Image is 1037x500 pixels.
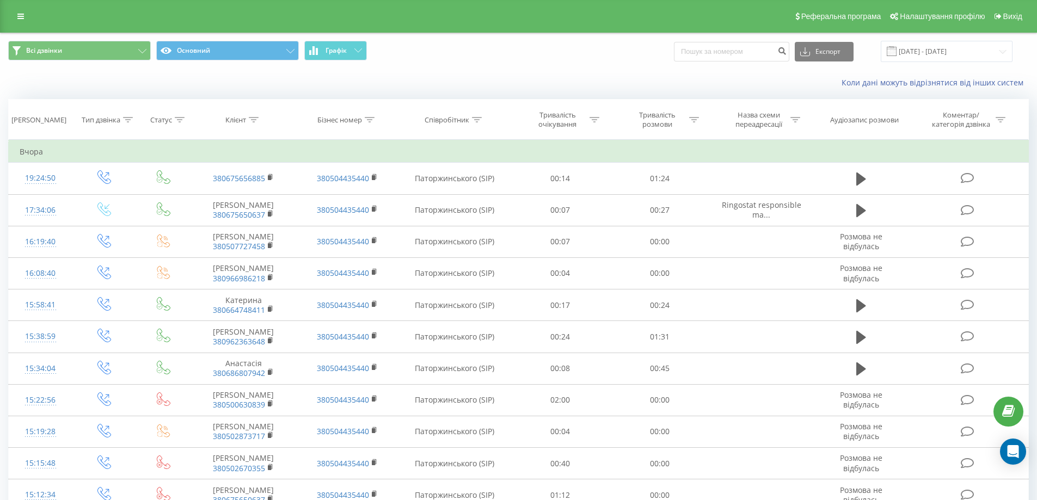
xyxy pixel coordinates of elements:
td: [PERSON_NAME] [192,226,295,257]
div: [PERSON_NAME] [11,115,66,125]
span: Розмова не відбулась [840,263,882,283]
button: Експорт [795,42,854,61]
div: Тип дзвінка [82,115,120,125]
td: [PERSON_NAME] [192,416,295,447]
a: 380500630839 [213,399,265,410]
span: Розмова не відбулась [840,421,882,441]
div: Тривалість очікування [529,110,587,129]
div: Бізнес номер [317,115,362,125]
span: Ringostat responsible ma... [722,200,801,220]
span: Розмова не відбулась [840,231,882,251]
span: Налаштування профілю [900,12,985,21]
td: 00:45 [610,353,710,384]
a: 380504435440 [317,363,369,373]
div: 15:58:41 [20,294,62,316]
td: 00:14 [511,163,610,194]
div: 15:34:04 [20,358,62,379]
td: 00:07 [511,226,610,257]
a: 380675656885 [213,173,265,183]
td: Паторжинського (SIP) [399,416,511,447]
span: Розмова не відбулась [840,453,882,473]
a: 380502873717 [213,431,265,441]
a: 380504435440 [317,173,369,183]
div: Співробітник [425,115,469,125]
td: [PERSON_NAME] [192,448,295,479]
a: 380504435440 [317,331,369,342]
td: Паторжинського (SIP) [399,226,511,257]
td: Паторжинського (SIP) [399,384,511,416]
a: 380504435440 [317,394,369,405]
div: 17:34:06 [20,200,62,221]
div: Статус [150,115,172,125]
td: 00:07 [511,194,610,226]
div: 15:38:59 [20,326,62,347]
td: Катерина [192,289,295,321]
td: Вчора [9,141,1029,163]
span: Всі дзвінки [26,46,62,55]
span: Вихід [1003,12,1022,21]
td: 00:24 [610,289,710,321]
td: ⁨[PERSON_NAME]⁩ [192,257,295,289]
a: 380502670355 [213,463,265,473]
div: Тривалість розмови [628,110,686,129]
div: Коментар/категорія дзвінка [929,110,993,129]
td: [PERSON_NAME] [192,384,295,416]
div: 16:19:40 [20,231,62,252]
a: 380504435440 [317,458,369,468]
td: 01:24 [610,163,710,194]
td: 00:00 [610,384,710,416]
div: 16:08:40 [20,263,62,284]
a: Коли дані можуть відрізнятися вiд інших систем [842,77,1029,88]
div: Назва схеми переадресації [729,110,788,129]
span: Графік [326,47,347,54]
td: 01:31 [610,321,710,353]
td: Паторжинського (SIP) [399,289,511,321]
a: 380504435440 [317,268,369,278]
a: 380686807942 [213,368,265,378]
button: Графік [304,41,367,60]
td: 00:00 [610,416,710,447]
td: 00:40 [511,448,610,479]
td: Паторжинського (SIP) [399,194,511,226]
td: Паторжинського (SIP) [399,448,511,479]
button: Основний [156,41,299,60]
td: Паторжинського (SIP) [399,163,511,194]
td: 00:27 [610,194,710,226]
td: 00:04 [511,416,610,447]
a: 380504435440 [317,236,369,246]
td: Паторжинського (SIP) [399,257,511,289]
div: 15:15:48 [20,453,62,474]
button: Всі дзвінки [8,41,151,60]
a: 380675650637 [213,209,265,220]
a: 380966986218 [213,273,265,283]
td: 00:17 [511,289,610,321]
td: 00:24 [511,321,610,353]
div: Аудіозапис розмови [830,115,899,125]
input: Пошук за номером [674,42,789,61]
td: 00:00 [610,257,710,289]
td: Паторжинського (SIP) [399,353,511,384]
div: Open Intercom Messenger [1000,439,1026,465]
a: 380504435440 [317,205,369,215]
div: Клієнт [225,115,246,125]
a: 380504435440 [317,426,369,436]
td: 00:04 [511,257,610,289]
span: Розмова не відбулась [840,390,882,410]
a: 380664748411 [213,305,265,315]
div: 15:19:28 [20,421,62,442]
a: 380507727458 [213,241,265,251]
a: 380962363648 [213,336,265,347]
td: Паторжинського (SIP) [399,321,511,353]
div: 15:22:56 [20,390,62,411]
td: Анастасія [192,353,295,384]
td: [PERSON_NAME] [192,321,295,353]
a: 380504435440 [317,490,369,500]
td: 00:00 [610,226,710,257]
span: Реферальна програма [801,12,881,21]
a: 380504435440 [317,300,369,310]
td: 02:00 [511,384,610,416]
td: [PERSON_NAME] [192,194,295,226]
div: 19:24:50 [20,168,62,189]
td: 00:08 [511,353,610,384]
td: 00:00 [610,448,710,479]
